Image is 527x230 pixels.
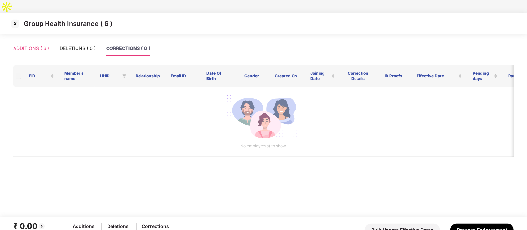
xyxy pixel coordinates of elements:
img: svg+xml;base64,PHN2ZyBpZD0iQ3Jvc3MtMzJ4MzIiIHhtbG5zPSJodHRwOi8vd3d3LnczLm9yZy8yMDAwL3N2ZyIgd2lkdG... [10,18,20,29]
th: Effective Date [411,65,467,87]
th: Date Of Birth [201,65,234,87]
th: ID Proofs [376,65,412,87]
th: Member’s name [59,65,95,87]
span: Pending days [473,71,493,81]
th: Relationship [130,65,166,87]
th: Correction Details [340,65,376,87]
div: Additions [73,223,96,230]
span: Effective Date [417,73,457,79]
div: DELETIONS ( 0 ) [60,45,96,52]
span: filter [122,74,126,78]
div: CORRECTIONS ( 0 ) [106,45,150,52]
div: Corrections [142,223,169,230]
div: ADDITIONS ( 6 ) [13,45,49,52]
div: Deletions [107,223,131,230]
th: EID [24,65,59,87]
span: filter [121,72,128,80]
th: Gender [234,65,270,87]
p: No employee(s) to show [18,143,508,149]
span: Joining Date [310,71,330,81]
th: Email ID [166,65,201,87]
p: Group Health Insurance ( 6 ) [24,20,112,28]
span: EID [29,73,49,79]
th: Pending days [467,65,503,87]
th: Created On [269,65,305,87]
img: svg+xml;base64,PHN2ZyB4bWxucz0iaHR0cDovL3d3dy53My5vcmcvMjAwMC9zdmciIGlkPSJNdWx0aXBsZV9lbXBsb3llZS... [226,92,300,143]
span: UHID [100,73,120,79]
th: Joining Date [305,65,341,87]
